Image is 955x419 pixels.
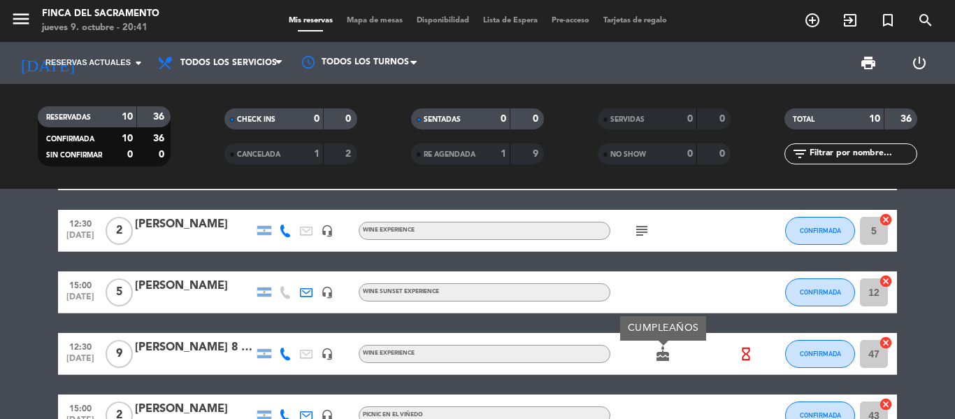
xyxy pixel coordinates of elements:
[127,150,133,159] strong: 0
[800,411,841,419] span: CONFIRMADA
[804,12,821,29] i: add_circle_outline
[545,17,596,24] span: Pre-acceso
[633,222,650,239] i: subject
[106,217,133,245] span: 2
[282,17,340,24] span: Mis reservas
[159,150,167,159] strong: 0
[654,346,671,362] i: cake
[345,114,354,124] strong: 0
[340,17,410,24] span: Mapa de mesas
[345,149,354,159] strong: 2
[42,7,159,21] div: Finca del Sacramento
[46,114,91,121] span: RESERVADAS
[785,340,855,368] button: CONFIRMADA
[860,55,877,71] span: print
[596,17,674,24] span: Tarjetas de regalo
[533,149,541,159] strong: 9
[42,21,159,35] div: jueves 9. octubre - 20:41
[321,348,333,360] i: headset_mic
[321,286,333,299] i: headset_mic
[911,55,928,71] i: power_settings_new
[800,227,841,234] span: CONFIRMADA
[10,8,31,29] i: menu
[501,114,506,124] strong: 0
[917,12,934,29] i: search
[106,340,133,368] span: 9
[879,213,893,227] i: cancel
[135,277,254,295] div: [PERSON_NAME]
[738,346,754,362] i: hourglass_empty
[687,114,693,124] strong: 0
[63,399,98,416] span: 15:00
[793,116,814,123] span: TOTAL
[476,17,545,24] span: Lista de Espera
[153,112,167,122] strong: 36
[130,55,147,71] i: arrow_drop_down
[63,338,98,354] span: 12:30
[785,217,855,245] button: CONFIRMADA
[900,114,914,124] strong: 36
[719,114,728,124] strong: 0
[153,134,167,143] strong: 36
[135,215,254,234] div: [PERSON_NAME]
[687,149,693,159] strong: 0
[63,231,98,247] span: [DATE]
[424,116,461,123] span: SENTADAS
[122,134,133,143] strong: 10
[122,112,133,122] strong: 10
[410,17,476,24] span: Disponibilidad
[879,397,893,411] i: cancel
[63,292,98,308] span: [DATE]
[879,274,893,288] i: cancel
[363,350,415,356] span: Wine Experience
[610,151,646,158] span: NO SHOW
[879,336,893,350] i: cancel
[314,114,319,124] strong: 0
[363,289,439,294] span: Wine Sunset Experience
[785,278,855,306] button: CONFIRMADA
[610,116,645,123] span: SERVIDAS
[424,151,475,158] span: RE AGENDADA
[879,12,896,29] i: turned_in_not
[46,136,94,143] span: CONFIRMADA
[321,225,333,237] i: headset_mic
[10,8,31,34] button: menu
[893,42,945,84] div: LOG OUT
[363,412,423,418] span: Picnic en el Viñedo
[135,339,254,357] div: [PERSON_NAME] 8 pax
[237,151,280,158] span: CANCELADA
[237,116,275,123] span: CHECK INS
[180,58,277,68] span: Todos los servicios
[808,146,917,162] input: Filtrar por nombre...
[63,276,98,292] span: 15:00
[501,149,506,159] strong: 1
[800,350,841,357] span: CONFIRMADA
[869,114,880,124] strong: 10
[363,227,415,233] span: Wine Experience
[800,288,841,296] span: CONFIRMADA
[45,57,131,69] span: Reservas actuales
[106,278,133,306] span: 5
[314,149,319,159] strong: 1
[135,400,254,418] div: [PERSON_NAME]
[63,215,98,231] span: 12:30
[63,354,98,370] span: [DATE]
[842,12,859,29] i: exit_to_app
[533,114,541,124] strong: 0
[620,316,706,341] div: CUMPLEAÑOS
[791,145,808,162] i: filter_list
[719,149,728,159] strong: 0
[46,152,102,159] span: SIN CONFIRMAR
[10,48,85,78] i: [DATE]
